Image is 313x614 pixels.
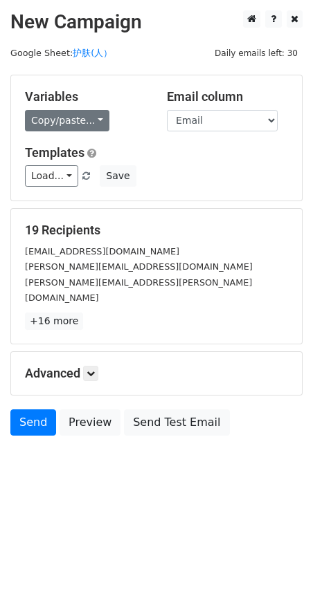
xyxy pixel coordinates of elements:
a: Templates [25,145,84,160]
span: Daily emails left: 30 [210,46,303,61]
h5: Advanced [25,366,288,381]
small: [EMAIL_ADDRESS][DOMAIN_NAME] [25,246,179,257]
small: [PERSON_NAME][EMAIL_ADDRESS][DOMAIN_NAME] [25,261,253,272]
h5: Variables [25,89,146,104]
a: +16 more [25,313,83,330]
h5: 19 Recipients [25,223,288,238]
h2: New Campaign [10,10,303,34]
iframe: Chat Widget [244,548,313,614]
small: [PERSON_NAME][EMAIL_ADDRESS][PERSON_NAME][DOMAIN_NAME] [25,277,252,304]
a: Send Test Email [124,409,229,436]
h5: Email column [167,89,288,104]
button: Save [100,165,136,187]
a: 护肤(人） [73,48,112,58]
a: Send [10,409,56,436]
a: Copy/paste... [25,110,109,131]
a: Daily emails left: 30 [210,48,303,58]
a: Preview [60,409,120,436]
a: Load... [25,165,78,187]
small: Google Sheet: [10,48,112,58]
